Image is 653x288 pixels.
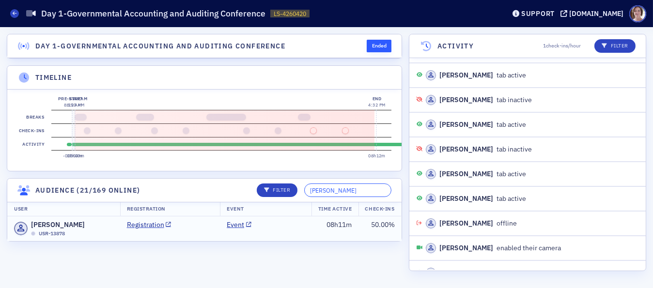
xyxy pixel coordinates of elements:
[67,153,84,158] time: 00h00m
[120,202,220,216] th: Registration
[17,124,46,137] label: Check-ins
[227,220,251,230] a: Event
[31,231,35,236] div: Offline
[426,144,532,154] div: tab inactive
[274,10,306,18] span: LS-4260420
[439,70,493,80] div: [PERSON_NAME]
[67,102,84,107] time: 8:20 AM
[58,95,88,102] div: Pre-stream
[369,102,386,107] time: 4:32 PM
[426,70,526,80] div: tab active
[543,42,581,50] span: 1 check-ins/hour
[127,220,171,230] a: Registration
[439,194,493,204] div: [PERSON_NAME]
[21,137,47,151] label: Activity
[439,169,493,179] div: [PERSON_NAME]
[367,40,391,52] div: Ended
[426,268,575,278] div: enabled their microphone
[35,41,285,51] h4: Day 1-Governmental Accounting and Auditing Conference
[569,9,623,18] div: [DOMAIN_NAME]
[426,218,517,228] div: offline
[602,42,628,50] p: Filter
[368,153,386,158] time: 08h12m
[439,218,493,228] div: [PERSON_NAME]
[35,185,140,196] h4: Audience (21/169 online)
[311,202,359,216] th: Time Active
[67,95,84,102] div: Start
[629,5,646,22] span: Profile
[358,202,402,216] th: Check-Ins
[257,183,298,197] button: Filter
[426,243,561,253] div: enabled their camera
[311,216,359,241] td: 08h11m
[39,230,65,238] span: USR-13878
[63,153,82,158] time: -00h04m
[359,216,402,241] td: 50.00 %
[426,120,526,130] div: tab active
[220,202,311,216] th: Event
[304,183,391,197] input: Search…
[439,144,493,154] div: [PERSON_NAME]
[264,186,291,194] p: Filter
[437,41,474,51] h4: Activity
[426,194,526,204] div: tab active
[439,120,493,130] div: [PERSON_NAME]
[64,102,81,107] time: 8:15 AM
[560,10,627,17] button: [DOMAIN_NAME]
[41,8,265,19] h1: Day 1-Governmental Accounting and Auditing Conference
[439,95,493,105] div: [PERSON_NAME]
[7,202,120,216] th: User
[35,73,72,83] h4: Timeline
[439,268,493,278] div: [PERSON_NAME]
[369,95,386,102] div: End
[594,39,636,53] button: Filter
[31,220,85,230] span: [PERSON_NAME]
[426,95,532,105] div: tab inactive
[439,243,493,253] div: [PERSON_NAME]
[25,110,47,124] label: Breaks
[426,169,526,179] div: tab active
[521,9,555,18] div: Support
